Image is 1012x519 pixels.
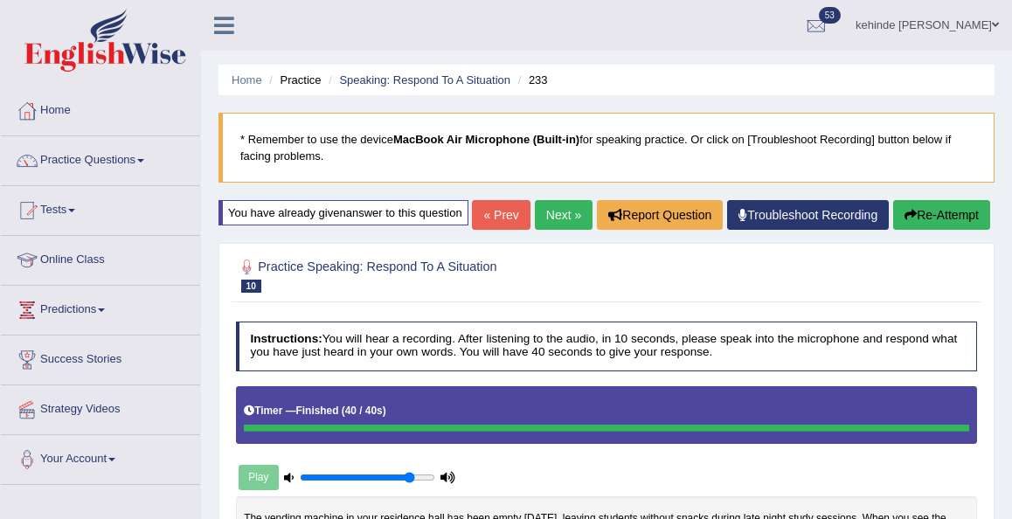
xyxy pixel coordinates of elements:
[1,186,200,230] a: Tests
[597,200,723,230] button: Report Question
[236,322,978,371] h4: You will hear a recording. After listening to the audio, in 10 seconds, please speak into the mic...
[241,280,261,293] span: 10
[535,200,593,230] a: Next »
[1,136,200,180] a: Practice Questions
[1,86,200,130] a: Home
[345,405,383,417] b: 40 / 40s
[472,200,530,230] a: « Prev
[342,405,345,417] b: (
[296,405,339,417] b: Finished
[893,200,990,230] button: Re-Attempt
[1,385,200,429] a: Strategy Videos
[265,72,321,88] li: Practice
[383,405,386,417] b: )
[819,7,841,24] span: 53
[236,256,696,293] h2: Practice Speaking: Respond To A Situation
[218,200,468,225] div: You have already given answer to this question
[1,435,200,479] a: Your Account
[393,133,579,146] b: MacBook Air Microphone (Built-in)
[514,72,548,88] li: 233
[232,73,262,86] a: Home
[250,332,322,345] b: Instructions:
[218,113,995,183] blockquote: * Remember to use the device for speaking practice. Or click on [Troubleshoot Recording] button b...
[727,200,889,230] a: Troubleshoot Recording
[339,73,510,86] a: Speaking: Respond To A Situation
[1,336,200,379] a: Success Stories
[1,286,200,329] a: Predictions
[1,236,200,280] a: Online Class
[244,405,385,417] h5: Timer —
